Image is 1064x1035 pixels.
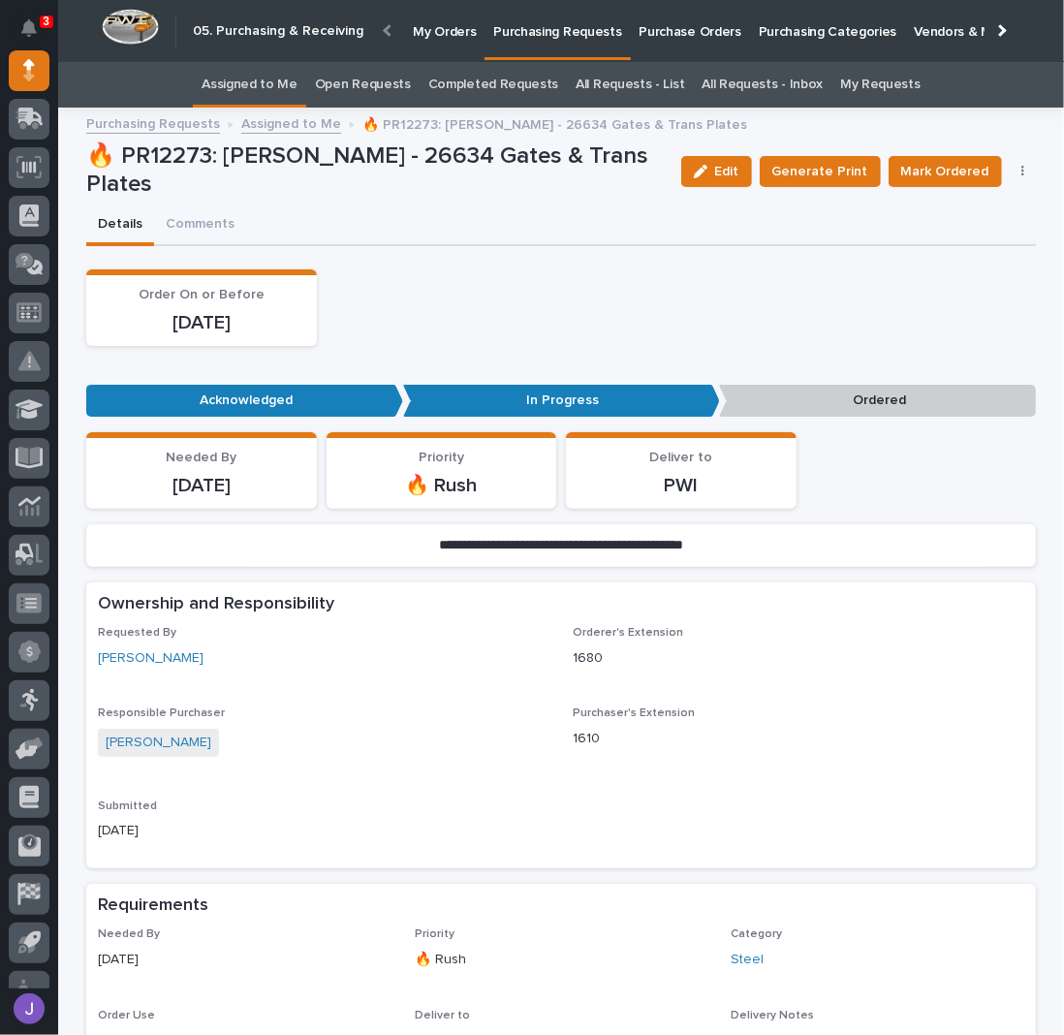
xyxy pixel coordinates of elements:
p: 1680 [573,648,1024,669]
p: [DATE] [98,474,305,497]
a: My Requests [840,62,921,108]
p: Acknowledged [86,385,403,417]
span: Submitted [98,800,157,812]
button: Details [86,205,154,246]
button: Edit [681,156,752,187]
span: Needed By [166,451,236,464]
span: Order On or Before [139,288,265,301]
span: Requested By [98,627,176,639]
button: Generate Print [760,156,881,187]
span: Priority [419,451,464,464]
div: Notifications3 [24,19,49,50]
span: Category [731,928,782,940]
button: Notifications [9,8,49,48]
p: 🔥 Rush [338,474,546,497]
h2: 05. Purchasing & Receiving [193,23,363,40]
a: Assigned to Me [202,62,297,108]
a: Steel [731,950,764,970]
span: Edit [715,163,739,180]
span: Generate Print [772,160,868,183]
p: PWI [578,474,785,497]
a: Open Requests [315,62,411,108]
p: 🔥 PR12273: [PERSON_NAME] - 26634 Gates & Trans Plates [362,112,747,134]
p: 3 [43,15,49,28]
p: 🔥 Rush [415,950,708,970]
p: [DATE] [98,311,305,334]
span: Deliver to [415,1010,470,1021]
a: [PERSON_NAME] [98,648,203,669]
p: 1610 [573,729,1024,749]
a: All Requests - Inbox [702,62,823,108]
p: Ordered [719,385,1036,417]
span: Mark Ordered [901,160,989,183]
img: Workspace Logo [102,9,159,45]
span: Orderer's Extension [573,627,683,639]
a: All Requests - List [576,62,684,108]
button: Comments [154,205,246,246]
h2: Ownership and Responsibility [98,594,334,615]
span: Priority [415,928,454,940]
a: Purchasing Requests [86,111,220,134]
span: Delivery Notes [731,1010,814,1021]
a: [PERSON_NAME] [106,733,211,753]
p: In Progress [403,385,720,417]
h2: Requirements [98,895,208,917]
span: Purchaser's Extension [573,707,695,719]
p: [DATE] [98,821,549,841]
p: 🔥 PR12273: [PERSON_NAME] - 26634 Gates & Trans Plates [86,142,666,199]
p: [DATE] [98,950,391,970]
button: users-avatar [9,988,49,1029]
span: Deliver to [649,451,712,464]
span: Responsible Purchaser [98,707,225,719]
span: Order Use [98,1010,155,1021]
button: Mark Ordered [889,156,1002,187]
span: Needed By [98,928,160,940]
a: Assigned to Me [241,111,341,134]
a: Completed Requests [428,62,558,108]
